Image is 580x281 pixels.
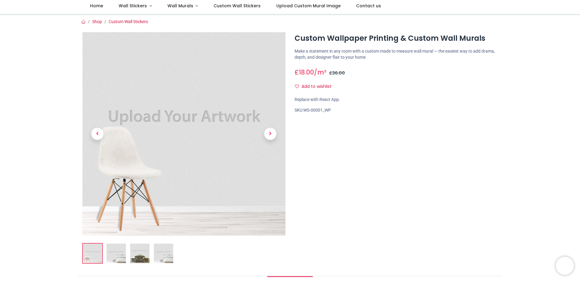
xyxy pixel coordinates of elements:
[295,107,498,113] div: SKU:
[109,19,148,24] a: Custom Wall Stickers
[255,63,285,205] a: Next
[264,128,276,140] span: Next
[276,3,341,9] span: Upload Custom Mural Image
[303,108,331,113] span: WS-00001_WP
[356,3,381,9] span: Contact us
[90,3,103,9] span: Home
[295,48,498,60] p: Make a statement in any room with a custom made to measure wall mural — the easiest way to add dr...
[295,68,314,77] span: £
[130,244,150,263] img: WS-00001_WP-03
[214,3,261,9] span: Custom Wall Stickers
[91,128,103,140] span: Previous
[299,68,314,77] span: 18.00
[92,19,102,24] a: Shop
[295,82,337,92] button: Add to wishlistAdd to wishlist
[295,84,299,88] i: Add to wishlist
[82,63,113,205] a: Previous
[332,70,345,76] span: 36.00
[295,97,498,103] div: Replace with React App.
[119,3,147,9] span: Wall Stickers
[83,244,102,263] img: Custom Wallpaper Printing & Custom Wall Murals
[167,3,193,9] span: Wall Murals
[106,244,126,263] img: WS-00001_WP-02
[556,257,574,275] iframe: Brevo live chat
[295,33,498,43] h1: Custom Wallpaper Printing & Custom Wall Murals
[154,244,173,263] img: WS-00001_WP-04
[329,70,345,76] span: £
[82,32,285,236] img: Custom Wallpaper Printing & Custom Wall Murals
[314,68,326,77] span: /m²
